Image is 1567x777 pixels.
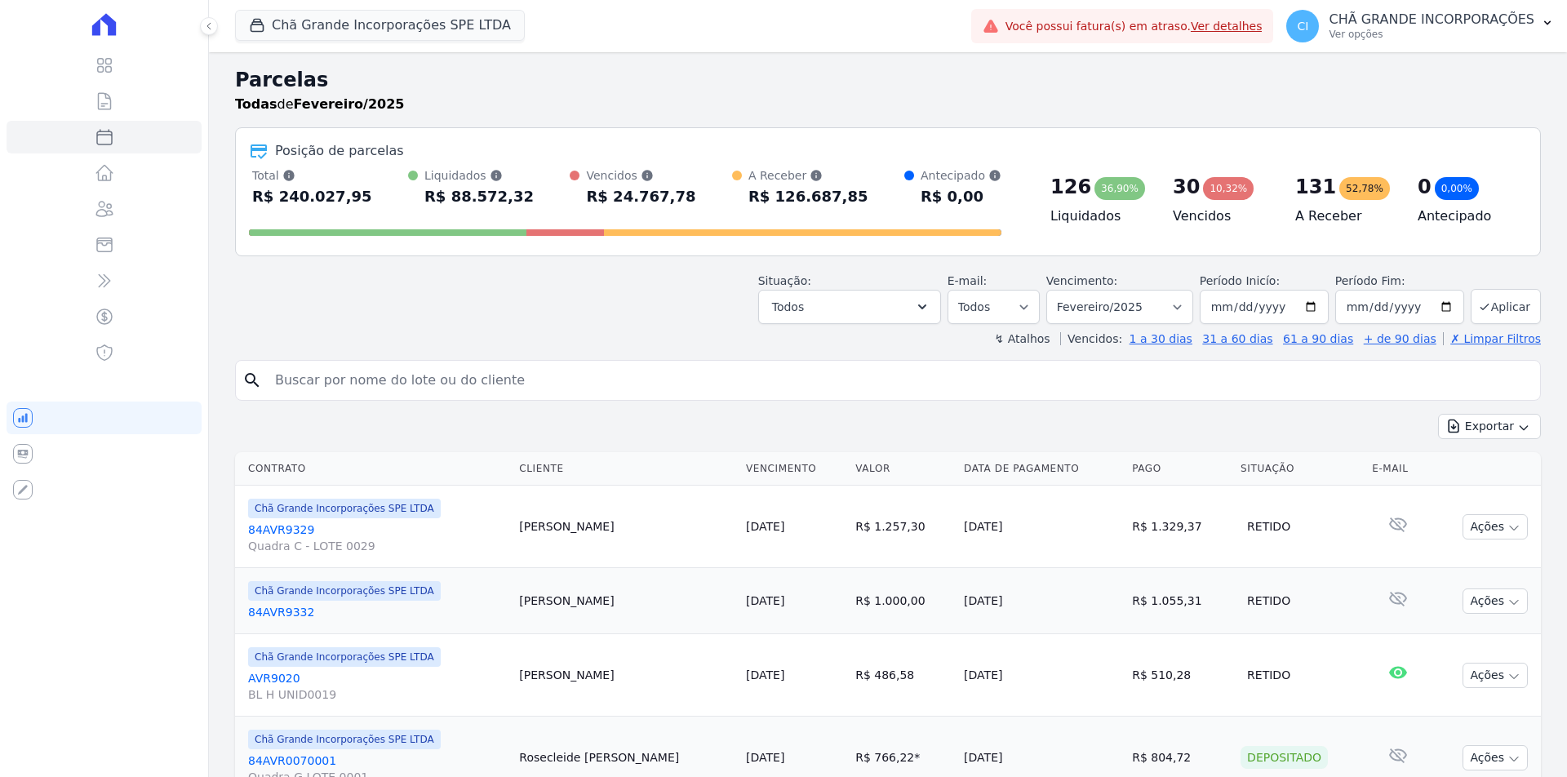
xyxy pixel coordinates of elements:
[746,594,784,607] a: [DATE]
[424,184,534,210] div: R$ 88.572,32
[1463,514,1528,539] button: Ações
[921,167,1001,184] div: Antecipado
[739,452,849,486] th: Vencimento
[1234,452,1365,486] th: Situação
[921,184,1001,210] div: R$ 0,00
[248,538,506,554] span: Quadra C - LOTE 0029
[746,668,784,682] a: [DATE]
[1125,486,1234,568] td: R$ 1.329,37
[1241,515,1297,538] div: Retido
[1125,568,1234,634] td: R$ 1.055,31
[1050,206,1147,226] h4: Liquidados
[1060,332,1122,345] label: Vencidos:
[235,65,1541,95] h2: Parcelas
[248,686,506,703] span: BL H UNID0019
[1283,332,1353,345] a: 61 a 90 dias
[1471,289,1541,324] button: Aplicar
[1125,452,1234,486] th: Pago
[1241,589,1297,612] div: Retido
[1203,177,1254,200] div: 10,32%
[1295,174,1336,200] div: 131
[1125,634,1234,717] td: R$ 510,28
[235,10,525,41] button: Chã Grande Incorporações SPE LTDA
[1200,274,1280,287] label: Período Inicío:
[849,634,957,717] td: R$ 486,58
[1365,452,1430,486] th: E-mail
[1443,332,1541,345] a: ✗ Limpar Filtros
[513,634,739,717] td: [PERSON_NAME]
[248,581,441,601] span: Chã Grande Incorporações SPE LTDA
[586,184,695,210] div: R$ 24.767,78
[235,96,277,112] strong: Todas
[1191,20,1263,33] a: Ver detalhes
[235,95,404,114] p: de
[1295,206,1392,226] h4: A Receber
[746,520,784,533] a: [DATE]
[758,290,941,324] button: Todos
[1364,332,1436,345] a: + de 90 dias
[1202,332,1272,345] a: 31 a 60 dias
[1050,174,1091,200] div: 126
[1173,174,1200,200] div: 30
[957,486,1125,568] td: [DATE]
[424,167,534,184] div: Liquidados
[1329,28,1534,41] p: Ver opções
[1335,273,1464,290] label: Período Fim:
[248,647,441,667] span: Chã Grande Incorporações SPE LTDA
[746,751,784,764] a: [DATE]
[1241,664,1297,686] div: Retido
[748,167,868,184] div: A Receber
[758,274,811,287] label: Situação:
[513,486,739,568] td: [PERSON_NAME]
[748,184,868,210] div: R$ 126.687,85
[586,167,695,184] div: Vencidos
[1046,274,1117,287] label: Vencimento:
[1094,177,1145,200] div: 36,90%
[948,274,988,287] label: E-mail:
[1298,20,1309,32] span: CI
[235,452,513,486] th: Contrato
[1418,174,1432,200] div: 0
[248,499,441,518] span: Chã Grande Incorporações SPE LTDA
[1329,11,1534,28] p: CHÃ GRANDE INCORPORAÇÕES
[513,568,739,634] td: [PERSON_NAME]
[294,96,405,112] strong: Fevereiro/2025
[1005,18,1263,35] span: Você possui fatura(s) em atraso.
[275,141,404,161] div: Posição de parcelas
[1438,414,1541,439] button: Exportar
[1339,177,1390,200] div: 52,78%
[248,730,441,749] span: Chã Grande Incorporações SPE LTDA
[957,452,1125,486] th: Data de Pagamento
[994,332,1050,345] label: ↯ Atalhos
[1273,3,1567,49] button: CI CHÃ GRANDE INCORPORAÇÕES Ver opções
[772,297,804,317] span: Todos
[957,568,1125,634] td: [DATE]
[248,604,506,620] a: 84AVR9332
[252,167,372,184] div: Total
[1463,745,1528,770] button: Ações
[849,568,957,634] td: R$ 1.000,00
[1435,177,1479,200] div: 0,00%
[1463,663,1528,688] button: Ações
[242,371,262,390] i: search
[248,522,506,554] a: 84AVR9329Quadra C - LOTE 0029
[265,364,1534,397] input: Buscar por nome do lote ou do cliente
[957,634,1125,717] td: [DATE]
[513,452,739,486] th: Cliente
[252,184,372,210] div: R$ 240.027,95
[248,670,506,703] a: AVR9020BL H UNID0019
[1418,206,1514,226] h4: Antecipado
[1241,746,1328,769] div: Depositado
[1463,588,1528,614] button: Ações
[1173,206,1269,226] h4: Vencidos
[1130,332,1192,345] a: 1 a 30 dias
